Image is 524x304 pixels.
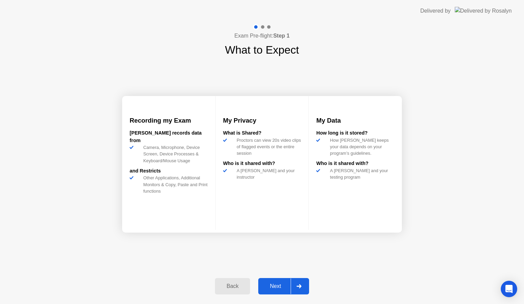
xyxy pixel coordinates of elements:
h1: What to Expect [225,42,299,58]
div: Open Intercom Messenger [501,281,517,297]
div: Back [217,283,248,289]
div: Who is it shared with? [316,160,394,167]
button: Back [215,278,250,294]
h3: Recording my Exam [130,116,208,125]
div: Delivered by [420,7,451,15]
div: Proctors can view 20s video clips of flagged events or the entire session [234,137,301,157]
b: Step 1 [273,33,290,39]
button: Next [258,278,309,294]
div: A [PERSON_NAME] and your instructor [234,167,301,180]
div: How long is it stored? [316,129,394,137]
div: What is Shared? [223,129,301,137]
div: Camera, Microphone, Device Screen, Device Processes & Keyboard/Mouse Usage [141,144,208,164]
div: [PERSON_NAME] records data from [130,129,208,144]
div: A [PERSON_NAME] and your testing program [327,167,394,180]
div: Who is it shared with? [223,160,301,167]
div: and Restricts [130,167,208,175]
h3: My Data [316,116,394,125]
h3: My Privacy [223,116,301,125]
img: Delivered by Rosalyn [455,7,512,15]
div: Next [260,283,291,289]
div: How [PERSON_NAME] keeps your data depends on your program’s guidelines. [327,137,394,157]
h4: Exam Pre-flight: [234,32,290,40]
div: Other Applications, Additional Monitors & Copy, Paste and Print functions [141,175,208,194]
